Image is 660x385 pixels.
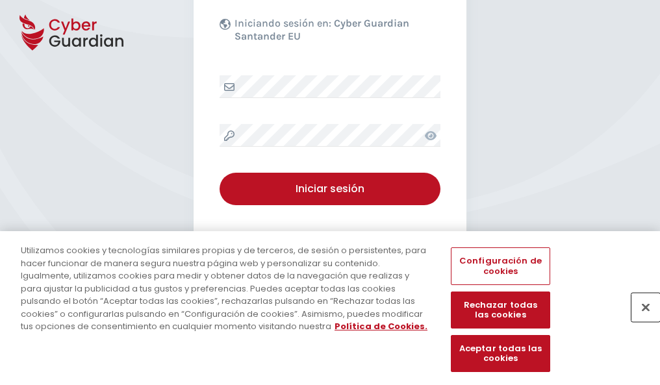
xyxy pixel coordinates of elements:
button: Aceptar todas las cookies [451,335,550,372]
a: Más información sobre su privacidad, se abre en una nueva pestaña [335,320,427,332]
button: Cerrar [631,293,660,321]
button: Configuración de cookies, Abre el cuadro de diálogo del centro de preferencias. [451,247,550,284]
button: Rechazar todas las cookies [451,292,550,329]
div: Utilizamos cookies y tecnologías similares propias y de terceros, de sesión o persistentes, para ... [21,244,431,333]
button: Iniciar sesión [220,173,440,205]
div: Iniciar sesión [229,181,431,197]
